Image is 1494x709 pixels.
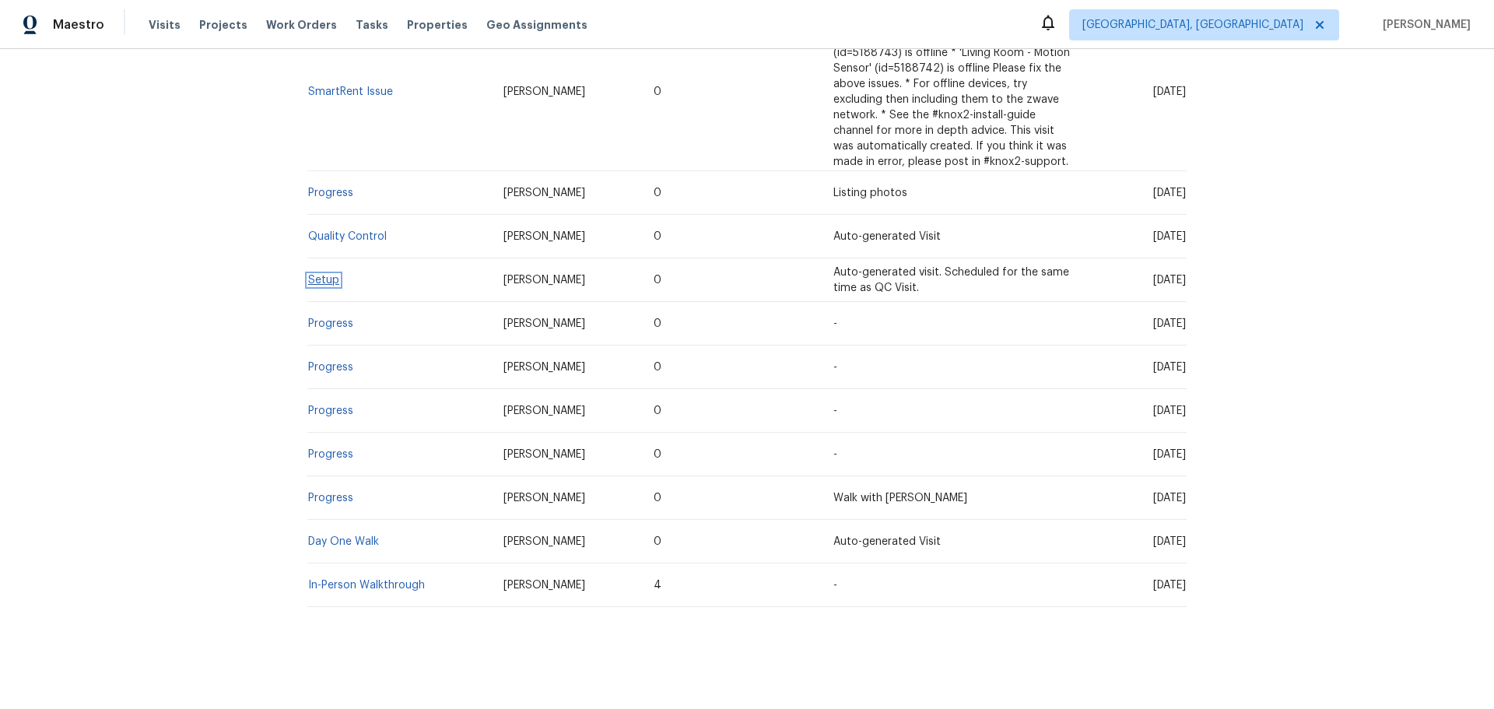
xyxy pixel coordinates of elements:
[308,405,353,416] a: Progress
[833,493,967,504] span: Walk with [PERSON_NAME]
[308,536,379,547] a: Day One Walk
[1377,17,1471,33] span: [PERSON_NAME]
[1153,188,1186,198] span: [DATE]
[654,493,661,504] span: 0
[833,188,907,198] span: Listing photos
[199,17,247,33] span: Projects
[503,318,585,329] span: [PERSON_NAME]
[308,275,339,286] a: Setup
[833,267,1069,293] span: Auto-generated visit. Scheduled for the same time as QC Visit.
[654,275,661,286] span: 0
[486,17,587,33] span: Geo Assignments
[503,275,585,286] span: [PERSON_NAME]
[654,449,661,460] span: 0
[654,580,661,591] span: 4
[308,362,353,373] a: Progress
[149,17,181,33] span: Visits
[654,188,661,198] span: 0
[356,19,388,30] span: Tasks
[308,231,387,242] a: Quality Control
[266,17,337,33] span: Work Orders
[833,580,837,591] span: -
[833,231,941,242] span: Auto-generated Visit
[654,536,661,547] span: 0
[503,405,585,416] span: [PERSON_NAME]
[407,17,468,33] span: Properties
[308,449,353,460] a: Progress
[1153,536,1186,547] span: [DATE]
[833,362,837,373] span: -
[308,580,425,591] a: In-Person Walkthrough
[654,362,661,373] span: 0
[308,318,353,329] a: Progress
[833,318,837,329] span: -
[1082,17,1303,33] span: [GEOGRAPHIC_DATA], [GEOGRAPHIC_DATA]
[654,86,661,97] span: 0
[1153,493,1186,504] span: [DATE]
[1153,318,1186,329] span: [DATE]
[503,536,585,547] span: [PERSON_NAME]
[503,449,585,460] span: [PERSON_NAME]
[308,86,393,97] a: SmartRent Issue
[53,17,104,33] span: Maestro
[1153,275,1186,286] span: [DATE]
[503,188,585,198] span: [PERSON_NAME]
[503,493,585,504] span: [PERSON_NAME]
[503,86,585,97] span: [PERSON_NAME]
[308,188,353,198] a: Progress
[654,405,661,416] span: 0
[1153,405,1186,416] span: [DATE]
[833,449,837,460] span: -
[1153,86,1186,97] span: [DATE]
[833,536,941,547] span: Auto-generated Visit
[503,580,585,591] span: [PERSON_NAME]
[833,405,837,416] span: -
[1153,580,1186,591] span: [DATE]
[503,362,585,373] span: [PERSON_NAME]
[654,318,661,329] span: 0
[308,493,353,504] a: Progress
[503,231,585,242] span: [PERSON_NAME]
[654,231,661,242] span: 0
[1153,362,1186,373] span: [DATE]
[1153,449,1186,460] span: [DATE]
[1153,231,1186,242] span: [DATE]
